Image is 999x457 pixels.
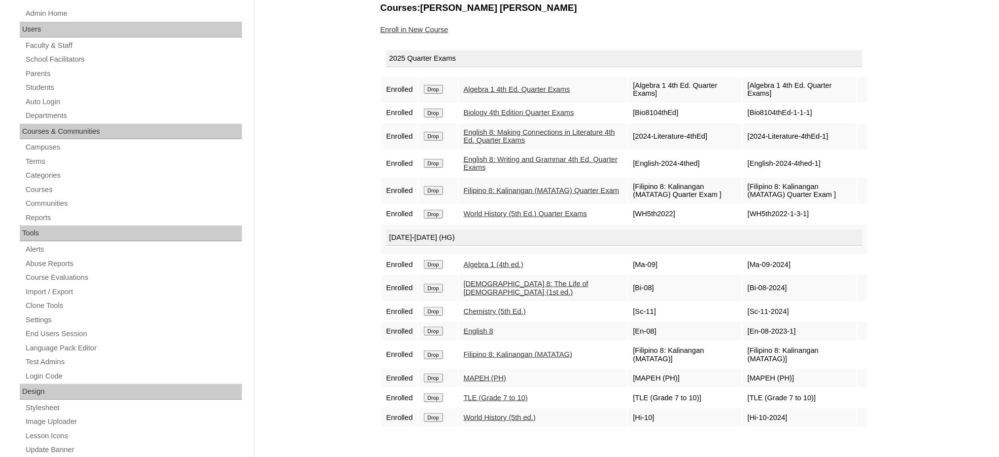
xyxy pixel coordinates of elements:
[381,76,418,103] td: Enrolled
[386,229,862,246] div: [DATE]-[DATE] (HG)
[381,342,418,368] td: Enrolled
[628,322,742,341] td: [En-08]
[25,184,242,196] a: Courses
[424,284,443,293] input: Drop
[20,384,242,400] div: Design
[464,109,574,116] a: Biology 4th Edition Quarter Exams
[25,39,242,52] a: Faculty & Staff
[25,402,242,414] a: Stylesheet
[464,85,570,93] a: Algebra 1 4th Ed. Quarter Exams
[743,255,857,274] td: [Ma-09-2024]
[381,178,418,204] td: Enrolled
[743,369,857,387] td: [MAPEH (PH)]
[25,300,242,312] a: Clone Tools
[628,123,742,150] td: [2024-Literature-4thEd]
[25,81,242,94] a: Students
[25,444,242,456] a: Update Banner
[25,141,242,153] a: Campuses
[743,205,857,224] td: [WH5th2022-1-3-1]
[628,151,742,177] td: [English-2024-4thed]
[25,7,242,20] a: Admin Home
[743,104,857,122] td: [Bio8104thEd-1-1-1]
[464,394,528,402] a: TLE (Grade 7 to 10)
[381,302,418,321] td: Enrolled
[20,226,242,241] div: Tools
[743,388,857,407] td: [TLE (Grade 7 to 10)]
[424,159,443,168] input: Drop
[424,85,443,94] input: Drop
[628,408,742,427] td: [Hi-10]
[743,342,857,368] td: [Filipino 8: Kalinangan (MATATAG)]
[25,96,242,108] a: Auto Login
[380,1,868,14] h3: Courses:[PERSON_NAME] [PERSON_NAME]
[628,205,742,224] td: [WH5th2022]
[25,370,242,382] a: Login Code
[381,151,418,177] td: Enrolled
[381,408,418,427] td: Enrolled
[381,369,418,387] td: Enrolled
[743,408,857,427] td: [Hi-10-2024]
[25,110,242,122] a: Departments
[464,128,615,145] a: English 8: Making Connections in Literature 4th Ed. Quarter Exams
[424,260,443,269] input: Drop
[424,393,443,402] input: Drop
[25,271,242,284] a: Course Evaluations
[464,350,572,358] a: Filipino 8: Kalinangan (MATATAG)
[25,197,242,210] a: Communities
[424,186,443,195] input: Drop
[628,369,742,387] td: [MAPEH (PH)]
[25,243,242,256] a: Alerts
[25,314,242,326] a: Settings
[381,388,418,407] td: Enrolled
[381,275,418,301] td: Enrolled
[424,374,443,382] input: Drop
[628,275,742,301] td: [Bi-08]
[424,307,443,316] input: Drop
[25,169,242,182] a: Categories
[628,255,742,274] td: [Ma-09]
[25,430,242,442] a: Lesson Icons
[743,275,857,301] td: [Bi-08-2024]
[25,155,242,168] a: Terms
[424,413,443,422] input: Drop
[424,350,443,359] input: Drop
[25,68,242,80] a: Parents
[25,416,242,428] a: Image Uploader
[20,124,242,140] div: Courses & Communities
[25,356,242,368] a: Test Admins
[25,342,242,354] a: Language Pack Editor
[628,178,742,204] td: [Filipino 8: Kalinangan (MATATAG) Quarter Exam ]
[25,258,242,270] a: Abuse Reports
[424,109,443,117] input: Drop
[464,414,536,421] a: World History (5th ed.)
[743,302,857,321] td: [Sc-11-2024]
[464,187,620,194] a: Filipino 8: Kalinangan (MATATAG) Quarter Exam
[381,104,418,122] td: Enrolled
[464,280,588,296] a: [DEMOGRAPHIC_DATA] 8: The Life of [DEMOGRAPHIC_DATA] (1st ed.)
[743,123,857,150] td: [2024-Literature-4thEd-1]
[464,374,506,382] a: MAPEH (PH)
[381,123,418,150] td: Enrolled
[628,302,742,321] td: [Sc-11]
[20,22,242,38] div: Users
[424,132,443,141] input: Drop
[25,286,242,298] a: Import / Export
[743,178,857,204] td: [Filipino 8: Kalinangan (MATATAG) Quarter Exam ]
[381,255,418,274] td: Enrolled
[743,322,857,341] td: [En-08-2023-1]
[424,210,443,219] input: Drop
[464,327,493,335] a: English 8
[380,26,448,34] a: Enroll in New Course
[464,307,526,315] a: Chemistry (5th Ed.)
[743,76,857,103] td: [Algebra 1 4th Ed. Quarter Exams]
[464,261,523,268] a: Algebra 1 (4th ed.)
[25,212,242,224] a: Reports
[25,328,242,340] a: End Users Session
[424,327,443,336] input: Drop
[464,210,587,218] a: World History (5th Ed.) Quarter Exams
[381,205,418,224] td: Enrolled
[628,342,742,368] td: [Filipino 8: Kalinangan (MATATAG)]
[464,155,618,172] a: English 8: Writing and Grammar 4th Ed. Quarter Exams
[628,104,742,122] td: [Bio8104thEd]
[628,388,742,407] td: [TLE (Grade 7 to 10)]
